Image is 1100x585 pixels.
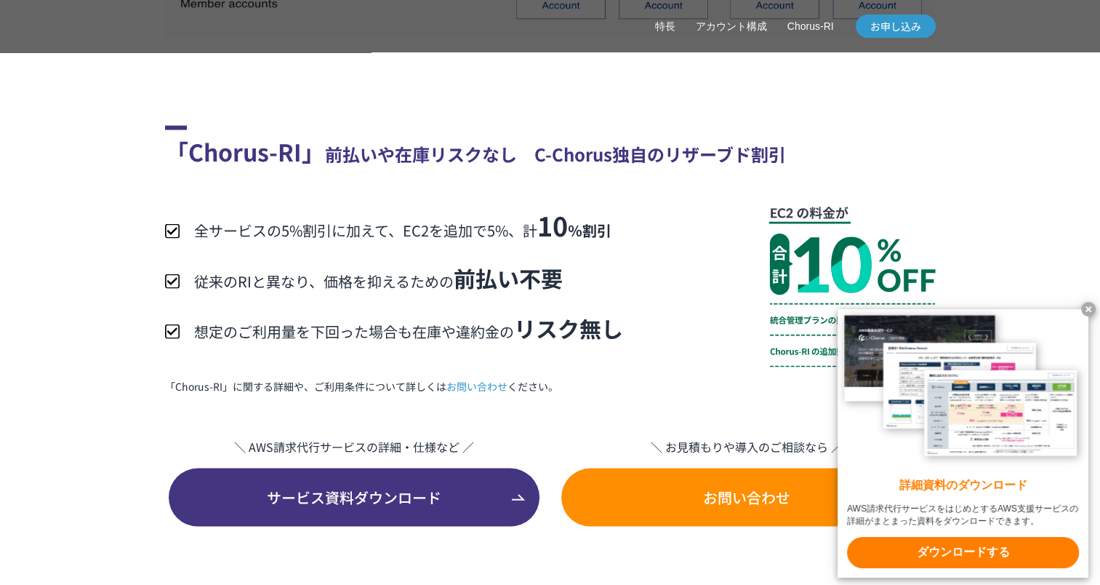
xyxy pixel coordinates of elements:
[838,309,1088,578] a: 詳細資料のダウンロード AWS請求代行サービスをはじめとするAWS支援サービスの詳細がまとまった資料をダウンロードできます。 ダウンロードする
[165,438,543,455] em: ＼ AWS請求代行サービスの詳細・仕様など ／
[561,487,932,509] span: お問い合わせ
[856,19,936,34] span: お申し込み
[165,126,936,169] h2: 「Chorus-RI」
[856,15,936,38] a: お申し込み
[696,19,767,34] a: アカウント構成
[537,206,568,244] span: 10
[446,379,507,394] a: お問い合わせ
[165,205,623,244] li: 全サービスの5%割引に加えて、EC2を追加で5%、計
[514,312,623,344] span: リスク無し
[847,477,1079,494] x-t: 詳細資料のダウンロード
[165,379,936,394] p: 「Chorus-RI」に関する詳細や、ご利用条件について詳しくは ください。
[558,438,936,455] em: ＼ お見積もりや導入のご相談なら ／
[165,262,623,295] li: 従来のRIと異なり、価格を抑えるための
[165,312,623,345] li: 想定のご利用量を下回った場合も在庫や違約金の
[568,220,611,241] span: ％割引
[169,487,539,509] span: サービス資料ダウンロード
[847,503,1079,528] x-t: AWS請求代行サービスをはじめとするAWS支援サービスの詳細がまとまった資料をダウンロードできます。
[561,469,932,527] a: お問い合わせ
[325,141,786,167] span: 前払いや在庫リスクなし C-Chorus独自のリザーブド割引
[169,469,539,527] a: サービス資料ダウンロード
[787,19,834,34] a: Chorus-RI
[847,537,1079,568] x-t: ダウンロードする
[655,19,675,34] a: 特長
[454,262,563,294] span: 前払い不要
[768,205,936,367] img: 全サービスの5%割引に加えて、EC2を追加で5%、計10％割引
